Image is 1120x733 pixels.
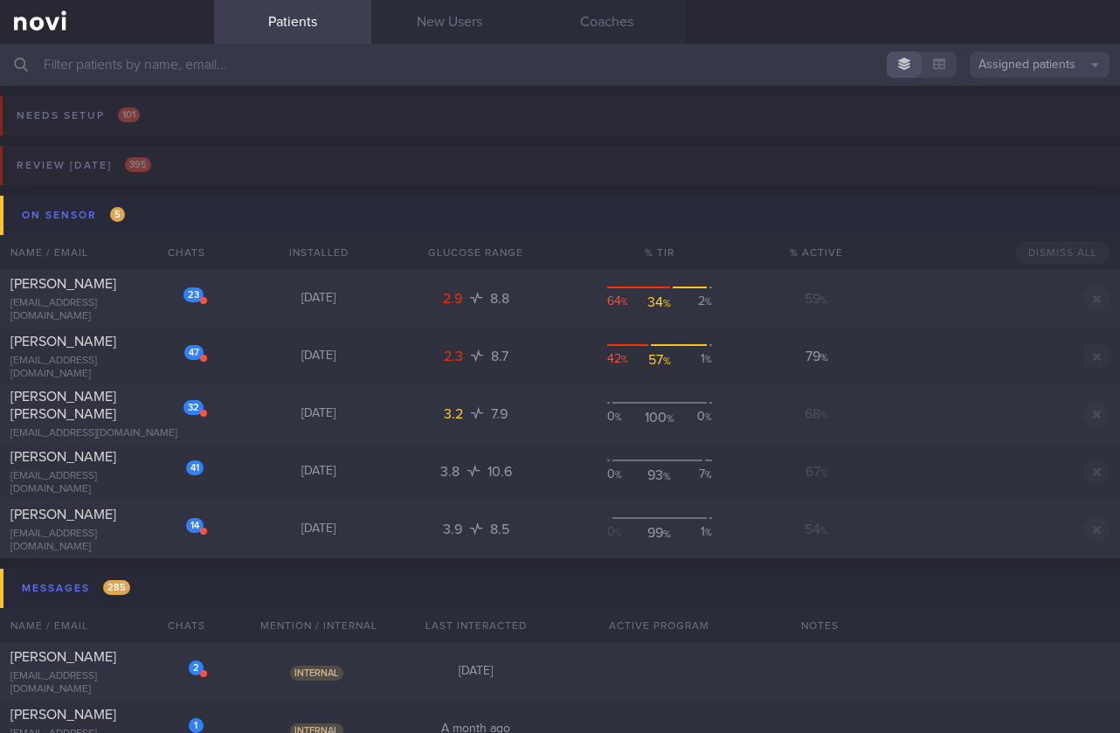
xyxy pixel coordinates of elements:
span: 8.5 [490,522,509,536]
span: 3.2 [444,407,467,421]
sub: % [663,472,671,482]
sub: % [820,468,828,479]
div: Active Program [555,608,764,643]
sub: % [705,413,712,422]
div: 2 [680,294,712,311]
sub: % [820,353,828,363]
div: 42 [607,351,640,369]
div: [DATE] [240,291,398,307]
div: 64 [607,294,640,311]
div: 99 [644,524,676,542]
div: 34 [644,294,676,311]
div: 100 [644,409,676,426]
div: 54 [764,521,869,538]
div: Needs setup [12,104,144,128]
div: 93 [644,467,676,484]
span: 2.3 [444,349,467,363]
div: 32 [183,400,204,415]
sub: % [705,356,712,364]
div: 59 [764,290,869,308]
sub: % [621,356,628,364]
span: 101 [118,107,140,122]
div: Chats [144,608,214,643]
div: [DATE] [240,349,398,364]
div: Last Interacted [398,608,555,643]
div: On sensor [17,204,129,227]
span: [PERSON_NAME] [10,508,116,522]
sub: % [705,529,712,537]
div: [EMAIL_ADDRESS][DOMAIN_NAME] [10,297,204,323]
div: Glucose Range [398,235,555,270]
span: [PERSON_NAME] [PERSON_NAME] [10,390,116,421]
span: 2.9 [443,292,466,306]
div: 1 [680,351,712,369]
div: 1 [189,718,204,733]
span: [PERSON_NAME] [10,335,116,349]
span: 5 [110,207,125,222]
div: [DATE] [240,406,398,422]
sub: % [663,299,671,309]
div: [EMAIL_ADDRESS][DOMAIN_NAME] [10,470,204,496]
div: 67 [764,463,869,481]
div: 0 [680,409,712,426]
div: 1 [680,524,712,542]
sub: % [705,298,712,307]
div: 41 [186,460,204,475]
span: Internal [290,666,343,681]
div: Installed [240,235,398,270]
div: % TIR [555,235,764,270]
span: 285 [103,580,130,595]
sub: % [667,414,674,425]
div: 0 [607,467,640,484]
div: 57 [644,351,676,369]
div: [EMAIL_ADDRESS][DOMAIN_NAME] [10,670,204,696]
span: [PERSON_NAME] [10,650,116,664]
div: 47 [184,345,204,360]
button: Assigned patients [970,52,1110,78]
span: 7.9 [491,407,508,421]
span: 8.7 [491,349,508,363]
div: [DATE] [240,464,398,480]
div: 23 [183,287,204,302]
div: [DATE] [398,664,555,680]
div: Mention / Internal [240,608,398,643]
div: [EMAIL_ADDRESS][DOMAIN_NAME] [10,528,204,554]
div: % Active [764,235,869,270]
div: 68 [764,405,869,423]
button: Dismiss All [1015,241,1110,264]
div: [EMAIL_ADDRESS][DOMAIN_NAME] [10,427,204,440]
div: Notes [791,608,1120,643]
div: Review [DATE] [12,154,156,177]
sub: % [663,529,671,540]
div: 2 [189,660,204,675]
sub: % [621,298,628,307]
span: [PERSON_NAME] [10,708,116,722]
div: Chats [144,235,214,270]
div: [EMAIL_ADDRESS][DOMAIN_NAME] [10,355,204,381]
div: Messages [17,577,135,600]
sub: % [615,529,622,537]
div: 7 [680,467,712,484]
sub: % [663,356,671,367]
span: 3.8 [440,465,463,479]
sub: % [705,471,712,480]
span: 3.9 [443,522,466,536]
div: 0 [607,524,640,542]
span: [PERSON_NAME] [10,450,116,464]
span: [PERSON_NAME] [10,277,116,291]
span: 395 [125,157,151,172]
sub: % [820,295,828,306]
sub: % [615,413,622,422]
span: 10.6 [487,465,512,479]
sub: % [820,526,828,536]
div: 0 [607,409,640,426]
sub: % [615,471,622,480]
span: 8.8 [490,292,509,306]
div: [DATE] [240,522,398,537]
sub: % [820,411,828,421]
div: 14 [186,518,204,533]
div: 79 [764,348,869,365]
